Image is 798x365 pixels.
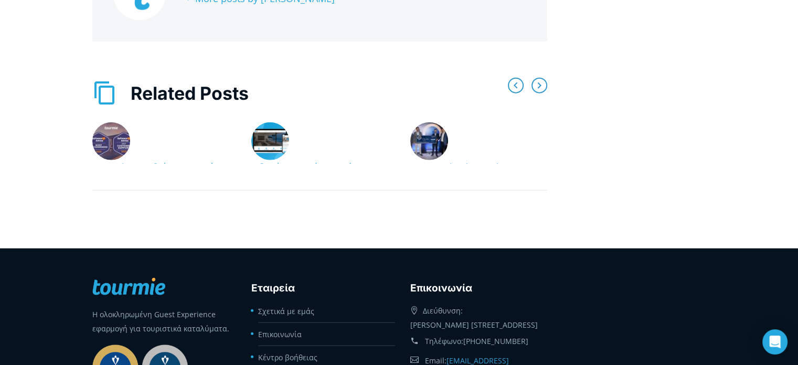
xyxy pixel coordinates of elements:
[92,81,547,106] h2: Related Posts
[762,329,788,354] div: Open Intercom Messenger
[463,336,528,346] a: [PHONE_NUMBER]
[92,161,225,216] a: Tourmie: Βραβείο Κορυφαίου Λογισμικού για Βραχυχρόνιες Μισθώσεις από το Software Advice
[410,301,547,332] div: Διεύθυνση: [PERSON_NAME] [STREET_ADDRESS]
[92,307,229,336] p: Η ολοκληρωμένη Guest Experience εφαρμογή για τουριστικά καταλύματα.
[258,329,302,339] a: Επικοινωνία
[258,306,314,316] a: Σχετικά με εμάς
[410,161,538,187] a: Get Envolved Award 2021: 2o βραβείο για την Tourmie
[410,280,547,296] h3: Eπικοινωνία
[251,280,388,296] h3: Εταιρεία
[410,332,547,351] div: Τηλέφωνο:
[251,161,358,216] a: Οδηγός Επισκέπτη: Νέα έκδοση με ανανεωμένη εμφάνιση και νέες δυνατότητες
[258,352,317,362] a: Κέντρο βοήθειας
